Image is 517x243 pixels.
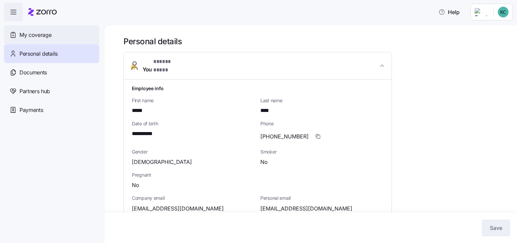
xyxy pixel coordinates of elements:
span: Pregnant [132,172,383,178]
span: Company email [132,195,255,201]
span: You [143,58,181,74]
span: Documents [19,68,47,77]
span: No [260,158,268,166]
span: Gender [132,148,255,155]
span: No [132,181,139,189]
h1: Employee info [132,85,383,92]
button: Save [482,220,510,236]
img: Employer logo [475,8,488,16]
h1: Personal details [123,36,508,47]
span: [EMAIL_ADDRESS][DOMAIN_NAME] [260,204,352,213]
span: Personal details [19,50,58,58]
span: My coverage [19,31,51,39]
span: [PHONE_NUMBER] [260,132,309,141]
span: Payments [19,106,43,114]
a: Partners hub [4,82,99,101]
span: Last name [260,97,383,104]
a: Payments [4,101,99,119]
span: Smoker [260,148,383,155]
a: My coverage [4,25,99,44]
span: [DEMOGRAPHIC_DATA] [132,158,192,166]
span: Save [490,224,502,232]
a: Personal details [4,44,99,63]
span: [EMAIL_ADDRESS][DOMAIN_NAME] [132,204,224,213]
img: c1121e28a5c8381fe0dc3f30f92732fc [498,7,509,17]
span: Phone [260,120,383,127]
button: Help [433,5,465,19]
a: Documents [4,63,99,82]
span: First name [132,97,255,104]
span: Date of birth [132,120,255,127]
span: Help [438,8,460,16]
span: Personal email [260,195,383,201]
span: Partners hub [19,87,50,96]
